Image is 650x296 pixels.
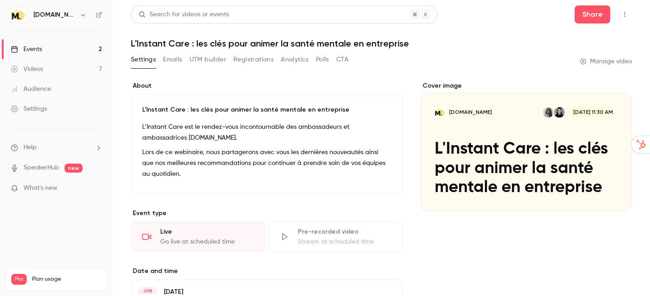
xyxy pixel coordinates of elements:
[421,81,632,211] section: Cover image
[233,52,274,67] button: Registrations
[11,65,43,74] div: Videos
[11,45,42,54] div: Events
[11,8,26,22] img: moka.care
[131,52,156,67] button: Settings
[142,105,391,114] p: L'Instant Care : les clés pour animer la santé mentale en entreprise
[316,52,329,67] button: Polls
[142,147,391,179] p: Lors de ce webinaire, nous partagerons avec vous les dernières nouveautés ainsi que nos meilleure...
[269,221,403,252] div: Pre-recorded videoStream at scheduled time
[23,183,57,193] span: What's new
[139,10,229,19] div: Search for videos or events
[131,267,403,276] label: Date and time
[11,274,27,285] span: Pro
[131,38,632,49] h1: L'Instant Care : les clés pour animer la santé mentale en entreprise
[65,164,83,173] span: new
[33,10,76,19] h6: [DOMAIN_NAME]
[281,52,309,67] button: Analytics
[298,227,391,236] div: Pre-recorded video
[163,52,182,67] button: Emails
[32,276,102,283] span: Plan usage
[131,81,403,90] label: About
[336,52,348,67] button: CTA
[91,184,102,193] iframe: Noticeable Trigger
[575,5,610,23] button: Share
[131,209,403,218] p: Event type
[11,85,51,94] div: Audience
[139,288,156,294] div: JUN
[580,57,632,66] a: Manage video
[142,122,391,143] p: L’Instant Care est le rendez-vous incontournable des ambassadeurs et ambassadrices [DOMAIN_NAME].
[11,104,47,113] div: Settings
[11,143,102,152] li: help-dropdown-opener
[131,221,265,252] div: LiveGo live at scheduled time
[23,163,59,173] a: SpeakerHub
[160,237,254,246] div: Go live at scheduled time
[160,227,254,236] div: Live
[298,237,391,246] div: Stream at scheduled time
[421,81,632,90] label: Cover image
[23,143,37,152] span: Help
[190,52,226,67] button: UTM builder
